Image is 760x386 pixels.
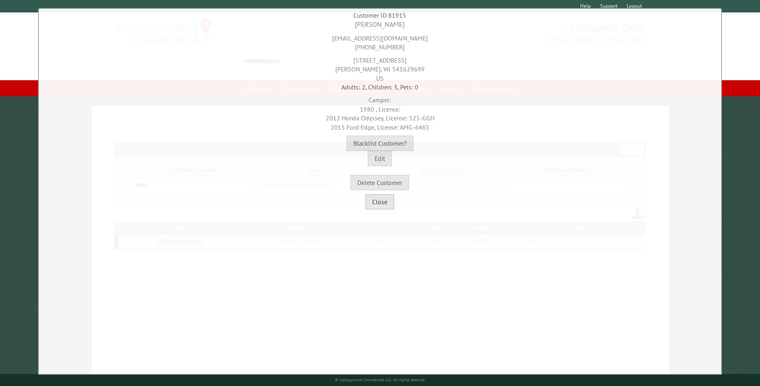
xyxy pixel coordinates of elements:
[326,114,434,122] span: 2012 Honda Odyssey, License: 525-GGH
[347,136,413,151] button: Blacklist Customer?
[41,11,719,20] div: Customer ID 81915
[41,83,719,91] div: Adults: 2, Children: 3, Pets: 0
[41,30,719,52] div: [EMAIL_ADDRESS][DOMAIN_NAME] [PHONE_NUMBER]
[360,105,400,113] span: 1980 , License:
[41,52,719,83] div: [STREET_ADDRESS] [PERSON_NAME], WI 541629699 US
[368,151,392,166] button: Edit
[335,377,425,382] small: © Campground Commander LLC. All rights reserved.
[331,123,429,131] span: 2015 Ford Edge, License: AMG-6465
[351,175,409,190] button: Delete Customer
[365,194,394,209] button: Close
[41,20,719,30] div: [PERSON_NAME]
[41,91,719,132] div: Camper:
